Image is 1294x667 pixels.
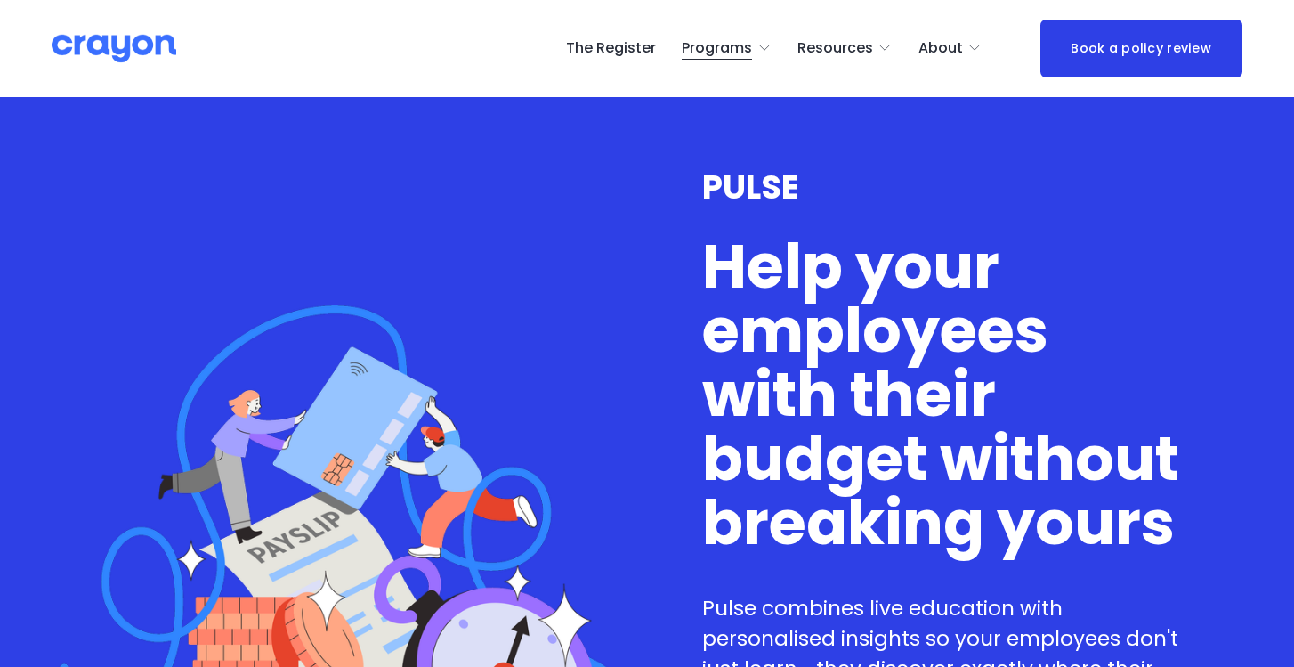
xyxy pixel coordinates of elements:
a: The Register [566,34,656,62]
a: Book a policy review [1040,20,1242,77]
span: Programs [682,36,752,61]
span: About [918,36,963,61]
span: Resources [797,36,873,61]
h3: PULSE [702,168,1193,206]
h1: Help your employees with their budget without breaking yours [702,234,1193,556]
a: folder dropdown [797,34,893,62]
a: folder dropdown [682,34,772,62]
a: folder dropdown [918,34,983,62]
img: Crayon [52,33,176,64]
